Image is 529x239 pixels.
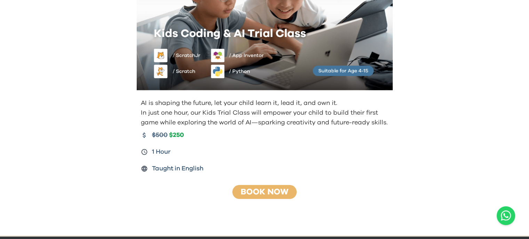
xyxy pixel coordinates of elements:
span: 1 Hour [152,147,171,157]
p: AI is shaping the future, let your child learn it, lead it, and own it. [141,98,390,108]
button: Book Now [230,185,299,199]
span: Taught in English [152,164,203,174]
span: $250 [169,131,184,139]
a: Book Now [241,188,288,196]
p: In just one hour, our Kids Trial Class will empower your child to build their first game while ex... [141,108,390,128]
span: $500 [152,130,168,140]
button: Open WhatsApp chat [497,206,515,225]
a: Chat with us on WhatsApp [497,206,515,225]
